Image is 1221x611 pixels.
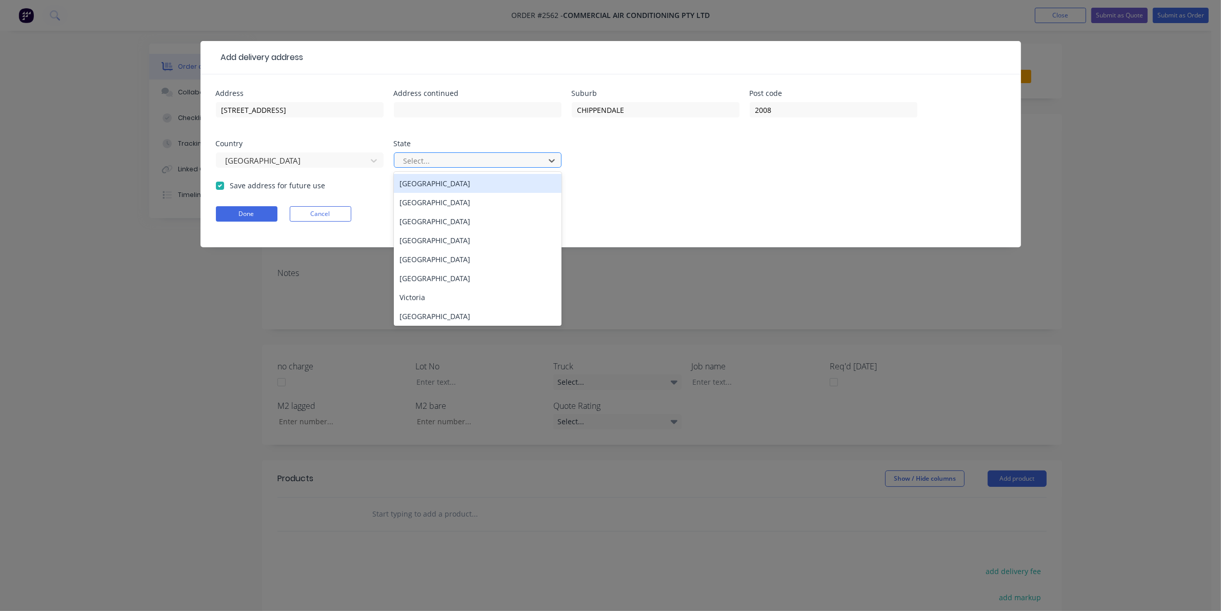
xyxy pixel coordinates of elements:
div: [GEOGRAPHIC_DATA] [394,307,562,326]
button: Done [216,206,277,222]
label: Save address for future use [230,180,326,191]
div: Address continued [394,90,562,97]
div: Victoria [394,288,562,307]
div: [GEOGRAPHIC_DATA] [394,269,562,288]
button: Cancel [290,206,351,222]
div: [GEOGRAPHIC_DATA] [394,231,562,250]
div: Add delivery address [216,51,304,64]
div: [GEOGRAPHIC_DATA] [394,212,562,231]
div: Suburb [572,90,739,97]
div: [GEOGRAPHIC_DATA] [394,193,562,212]
div: Address [216,90,384,97]
div: Country [216,140,384,147]
div: Post code [750,90,917,97]
div: State [394,140,562,147]
div: [GEOGRAPHIC_DATA] [394,250,562,269]
div: [GEOGRAPHIC_DATA] [394,174,562,193]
